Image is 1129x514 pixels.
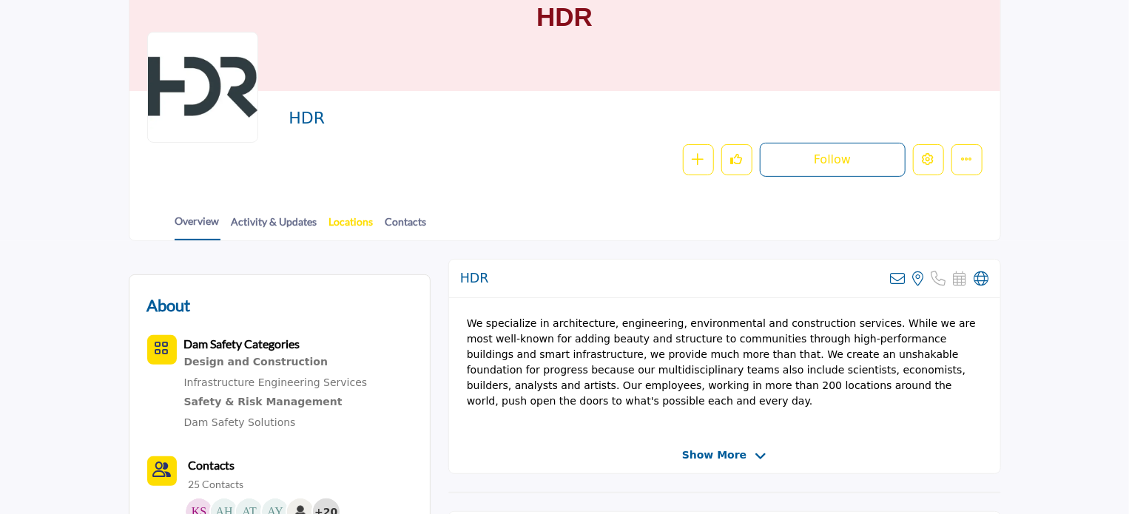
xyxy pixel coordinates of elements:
[328,214,374,240] a: Locations
[760,143,906,177] button: Follow
[913,144,944,175] button: Edit company
[184,376,368,388] a: Infrastructure Engineering Services
[175,213,220,240] a: Overview
[184,337,300,351] b: Dam Safety Categories
[467,317,976,407] span: We specialize in architecture, engineering, environmental and construction services. While we are...
[147,335,177,365] button: Category Icon
[682,447,747,463] span: Show More
[147,456,177,486] button: Contact-Employee Icon
[184,416,296,428] a: Dam Safety Solutions
[231,214,318,240] a: Activity & Updates
[460,271,489,286] h2: HDR
[721,144,752,175] button: Like
[289,109,695,128] h2: HDR
[385,214,428,240] a: Contacts
[184,393,368,412] div: Ensuring the safety and integrity of dams through inspections, risk assessments, and emergency re...
[184,353,368,372] div: Planning, design, and construction services for dams, levees, and other water infrastructure proj...
[184,393,368,412] a: Safety & Risk Management
[147,293,191,317] h2: About
[184,353,368,372] a: Design and Construction
[147,456,177,486] a: Link of redirect to contact page
[189,477,244,492] a: 25 Contacts
[951,144,983,175] button: More details
[189,456,235,474] a: Contacts
[189,458,235,472] b: Contacts
[184,339,300,351] a: Dam Safety Categories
